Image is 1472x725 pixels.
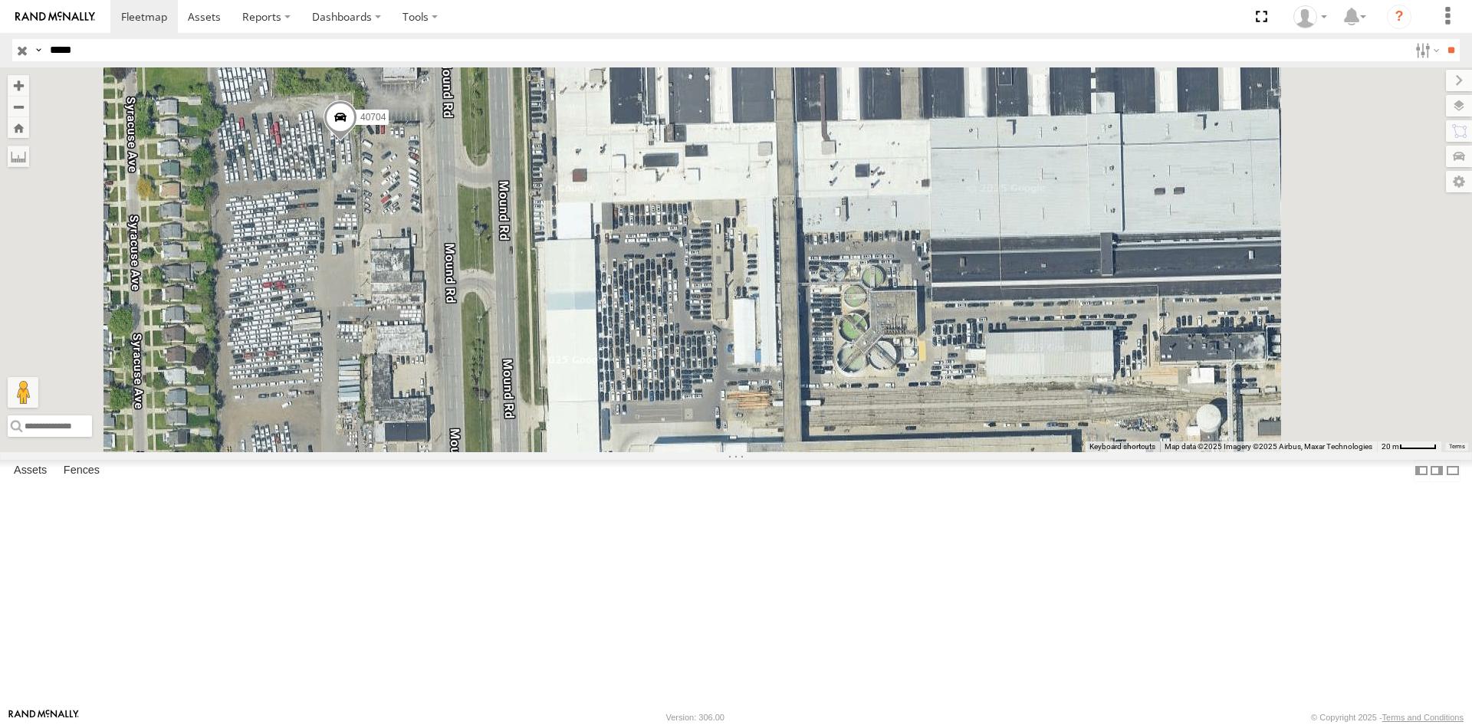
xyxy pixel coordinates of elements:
[666,713,724,722] div: Version: 306.00
[360,112,386,123] span: 40704
[1445,460,1460,482] label: Hide Summary Table
[1089,441,1155,452] button: Keyboard shortcuts
[15,11,95,22] img: rand-logo.svg
[8,117,29,138] button: Zoom Home
[1429,460,1444,482] label: Dock Summary Table to the Right
[8,75,29,96] button: Zoom in
[32,39,44,61] label: Search Query
[1449,443,1465,449] a: Terms (opens in new tab)
[8,96,29,117] button: Zoom out
[1414,460,1429,482] label: Dock Summary Table to the Left
[1387,5,1411,29] i: ?
[1382,442,1399,451] span: 20 m
[8,710,79,725] a: Visit our Website
[1377,441,1441,452] button: Map Scale: 20 m per 45 pixels
[1446,171,1472,192] label: Map Settings
[1409,39,1442,61] label: Search Filter Options
[56,461,107,482] label: Fences
[6,461,54,482] label: Assets
[1165,442,1372,451] span: Map data ©2025 Imagery ©2025 Airbus, Maxar Technologies
[1382,713,1464,722] a: Terms and Conditions
[1288,5,1332,28] div: Juan Lopez
[1311,713,1464,722] div: © Copyright 2025 -
[8,377,38,408] button: Drag Pegman onto the map to open Street View
[8,146,29,167] label: Measure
